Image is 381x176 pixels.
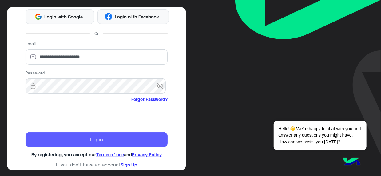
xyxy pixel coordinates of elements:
label: Email [26,40,36,47]
img: lock [26,83,41,89]
span: visibility_off [157,81,168,92]
img: Google [34,13,42,21]
a: Forgot Password? [131,96,168,102]
a: Sign Up [121,162,137,167]
button: Login with Google [26,9,94,24]
h6: If you don’t have an account [26,162,168,167]
span: Login with Google [42,13,85,20]
span: Or [94,30,99,37]
iframe: reCAPTCHA [26,104,119,128]
span: Hello!👋 We're happy to chat with you and answer any questions you might have. How can we assist y... [274,121,366,150]
span: By registering, you accept our [31,152,96,157]
button: Login [26,132,168,147]
img: email [26,54,41,60]
img: Facebook [105,13,113,21]
a: Terms of use [96,152,124,157]
span: and [124,152,132,157]
label: Password [26,70,46,76]
span: Login with Facebook [112,13,161,20]
button: Login with Facebook [97,9,169,24]
a: Privacy Policy [132,152,162,157]
img: hulul-logo.png [341,151,363,173]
